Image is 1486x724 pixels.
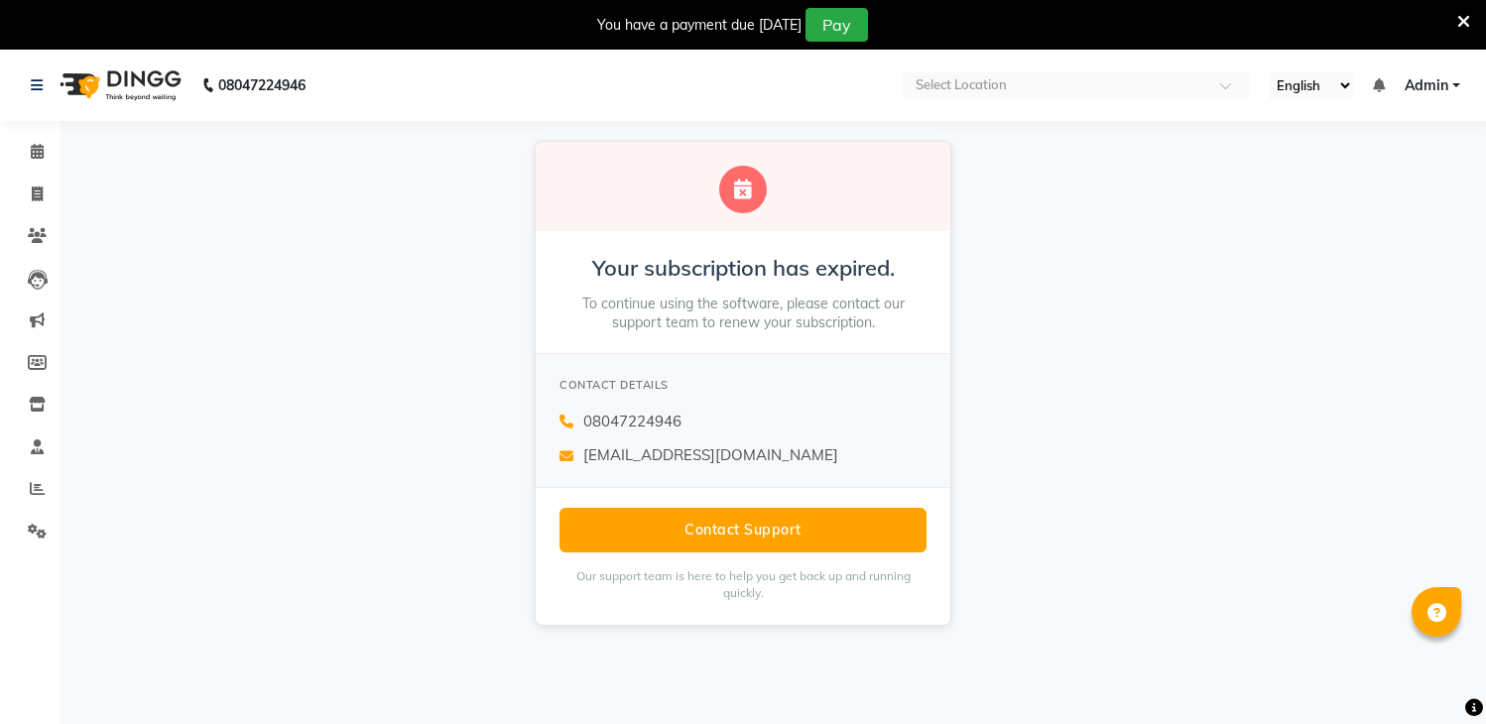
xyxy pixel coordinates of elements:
button: Contact Support [559,508,927,552]
span: 08047224946 [583,411,681,433]
b: 08047224946 [218,58,306,113]
p: To continue using the software, please contact our support team to renew your subscription. [559,295,927,333]
div: You have a payment due [DATE] [597,15,802,36]
span: CONTACT DETAILS [559,378,669,392]
h2: Your subscription has expired. [559,254,927,283]
button: Pay [805,8,868,42]
p: Our support team is here to help you get back up and running quickly. [559,568,927,602]
img: logo [51,58,186,113]
span: [EMAIL_ADDRESS][DOMAIN_NAME] [583,444,838,467]
span: Admin [1405,75,1448,96]
div: Select Location [916,75,1007,95]
iframe: chat widget [1403,645,1466,704]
